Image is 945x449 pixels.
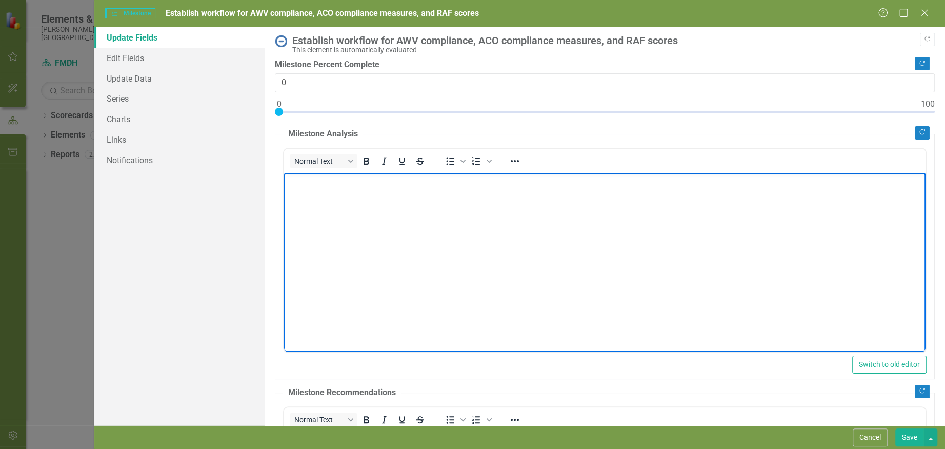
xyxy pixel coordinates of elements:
button: Strikethrough [411,413,429,427]
a: Update Fields [94,27,265,48]
button: Underline [393,413,411,427]
a: Series [94,88,265,109]
div: Establish workflow for AWV compliance, ACO compliance measures, and RAF scores [292,35,930,46]
a: Update Data [94,68,265,89]
a: Charts [94,109,265,129]
span: Normal Text [294,157,345,165]
button: Underline [393,154,411,168]
button: Block Normal Text [290,413,357,427]
a: Notifications [94,150,265,170]
legend: Milestone Analysis [283,128,363,140]
img: No Information [275,35,287,47]
button: Strikethrough [411,154,429,168]
button: Italic [375,154,393,168]
a: Links [94,129,265,150]
span: Normal Text [294,416,345,424]
span: Establish workflow for AWV compliance, ACO compliance measures, and RAF scores [166,8,479,18]
button: Cancel [853,428,888,446]
legend: Milestone Recommendations [283,387,401,399]
div: Bullet list [441,154,467,168]
button: Reveal or hide additional toolbar items [506,154,524,168]
iframe: Rich Text Area [284,173,926,352]
button: Reveal or hide additional toolbar items [506,413,524,427]
a: Edit Fields [94,48,265,68]
button: Switch to old editor [852,356,927,374]
div: Numbered list [468,413,493,427]
span: Milestone [105,8,155,18]
button: Save [895,428,924,446]
button: Italic [375,413,393,427]
button: Block Normal Text [290,154,357,168]
div: Bullet list [441,413,467,427]
button: Bold [357,413,375,427]
div: Numbered list [468,154,493,168]
button: Bold [357,154,375,168]
label: Milestone Percent Complete [275,59,935,71]
div: This element is automatically evaluated [292,46,930,54]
